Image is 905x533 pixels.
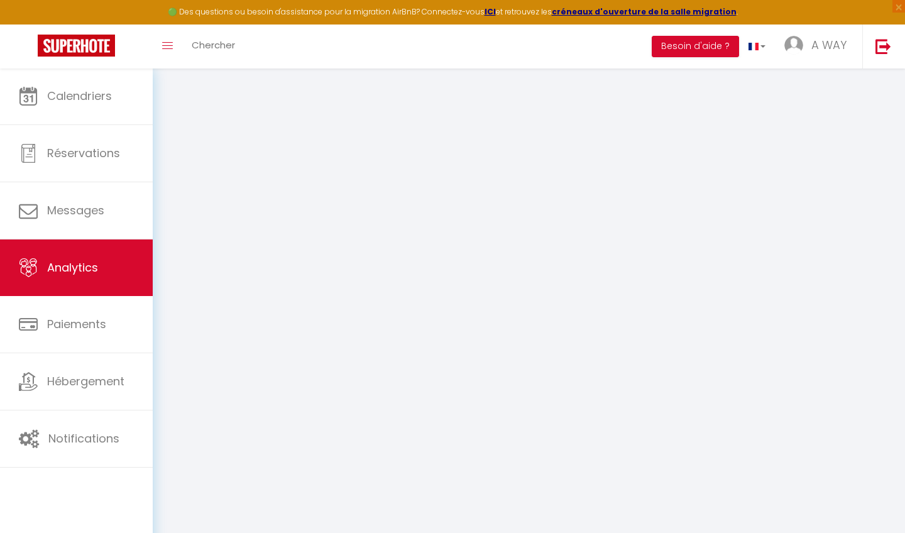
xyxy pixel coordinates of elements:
[485,6,496,17] a: ICI
[192,38,235,52] span: Chercher
[47,316,106,332] span: Paiements
[182,25,244,69] a: Chercher
[47,88,112,104] span: Calendriers
[811,37,847,53] span: A WAY
[10,5,48,43] button: Ouvrir le widget de chat LiveChat
[47,145,120,161] span: Réservations
[47,373,124,389] span: Hébergement
[47,202,104,218] span: Messages
[875,38,891,54] img: logout
[552,6,737,17] a: créneaux d'ouverture de la salle migration
[48,431,119,446] span: Notifications
[38,35,115,57] img: Super Booking
[852,476,896,524] iframe: Chat
[47,260,98,275] span: Analytics
[784,36,803,55] img: ...
[775,25,862,69] a: ... A WAY
[652,36,739,57] button: Besoin d'aide ?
